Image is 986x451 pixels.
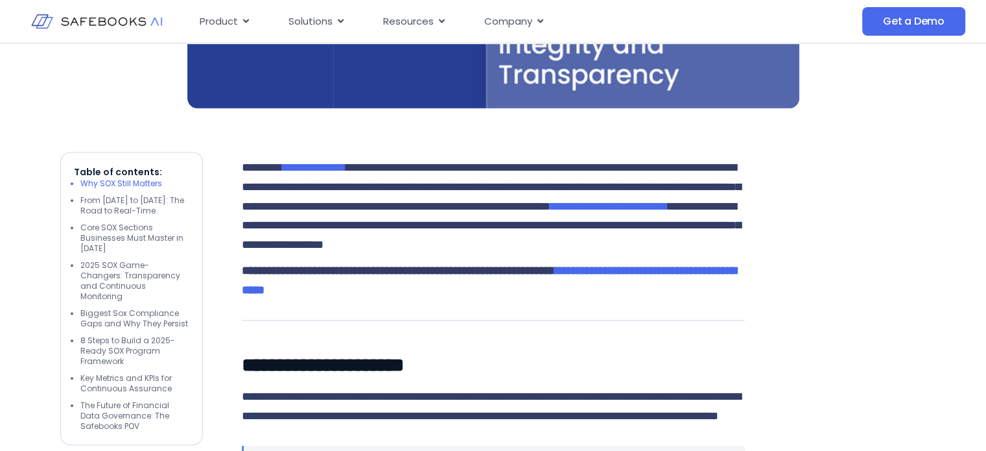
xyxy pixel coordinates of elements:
[80,223,189,254] li: Core SOX Sections Businesses Must Master in [DATE]
[484,14,532,29] span: Company
[80,373,189,394] li: Key Metrics and KPIs for Continuous Assurance
[862,7,965,36] a: Get a Demo
[80,400,189,432] li: The Future of Financial Data Governance: The Safebooks POV
[200,14,238,29] span: Product
[288,14,333,29] span: Solutions
[80,308,189,329] li: Biggest Sox Compliance Gaps and Why They Persist
[80,335,189,367] li: 8 Steps to Build a 2025-Ready SOX Program Framework
[80,260,189,302] li: 2025 SOX Game-Changers: Transparency and Continuous Monitoring
[80,195,189,216] li: From [DATE] to [DATE]: The Road to Real-Time
[189,9,750,34] nav: Menu
[189,9,750,34] div: Menu Toggle
[80,178,189,189] li: Why SOX Still Matters
[883,15,945,28] span: Get a Demo
[74,165,189,178] p: Table of contents:
[383,14,434,29] span: Resources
